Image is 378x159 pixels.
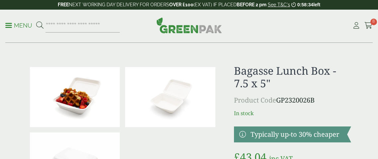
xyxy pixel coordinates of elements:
[297,2,313,7] span: 0:58:34
[352,22,360,29] i: My Account
[364,22,373,29] i: Cart
[5,22,32,28] a: Menu
[234,96,276,105] span: Product Code
[268,2,290,7] a: See T&C's
[169,2,193,7] strong: OVER £100
[5,22,32,30] p: Menu
[234,64,351,90] h1: Bagasse Lunch Box - 7.5 x 5"
[58,2,69,7] strong: FREE
[234,95,351,105] p: GP2320026B
[313,2,320,7] span: left
[156,17,222,33] img: GreenPak Supplies
[30,67,120,127] img: 2320026B Bagasse Lunch Box 7.5x5 Open With Food
[237,2,266,7] strong: BEFORE 2 pm
[364,21,373,31] a: 8
[234,109,351,117] p: In stock
[370,19,377,25] span: 8
[125,67,215,127] img: 2320026B Bagasse Lunch Box 7.5x5 Open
